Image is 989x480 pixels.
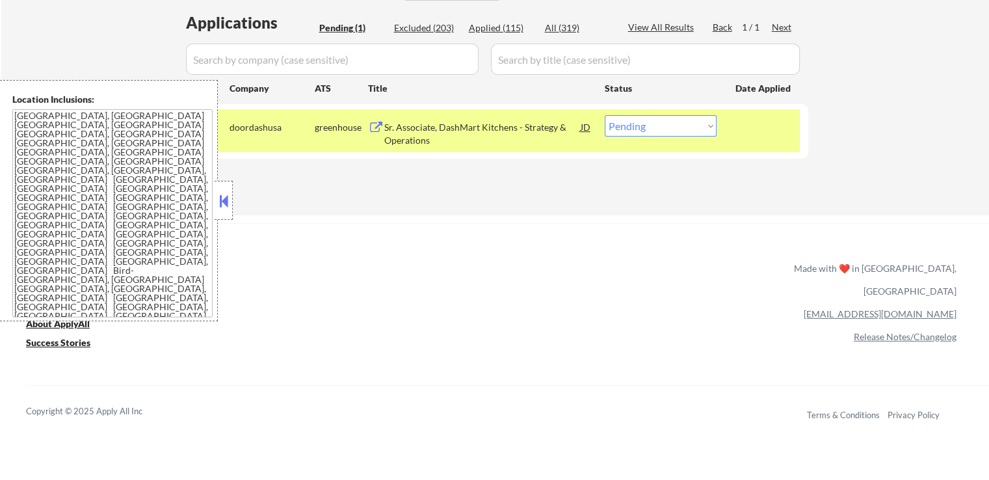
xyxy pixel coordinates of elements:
[186,15,315,31] div: Applications
[368,82,592,95] div: Title
[26,336,108,353] a: Success Stories
[230,121,315,134] div: doordashusa
[26,317,108,334] a: About ApplyAll
[26,318,90,329] u: About ApplyAll
[804,308,956,319] a: [EMAIL_ADDRESS][DOMAIN_NAME]
[384,121,581,146] div: Sr. Associate, DashMart Kitchens - Strategy & Operations
[742,21,772,34] div: 1 / 1
[186,44,479,75] input: Search by company (case sensitive)
[12,93,213,106] div: Location Inclusions:
[579,115,592,139] div: JD
[469,21,534,34] div: Applied (115)
[315,121,368,134] div: greenhouse
[315,82,368,95] div: ATS
[605,76,717,100] div: Status
[628,21,698,34] div: View All Results
[394,21,459,34] div: Excluded (203)
[772,21,793,34] div: Next
[735,82,793,95] div: Date Applied
[888,410,940,420] a: Privacy Policy
[545,21,610,34] div: All (319)
[491,44,800,75] input: Search by title (case sensitive)
[26,337,90,348] u: Success Stories
[319,21,384,34] div: Pending (1)
[807,410,880,420] a: Terms & Conditions
[713,21,733,34] div: Back
[789,257,956,302] div: Made with ❤️ in [GEOGRAPHIC_DATA], [GEOGRAPHIC_DATA]
[26,405,176,418] div: Copyright © 2025 Apply All Inc
[26,275,522,289] a: Refer & earn free applications 👯‍♀️
[854,331,956,342] a: Release Notes/Changelog
[230,82,315,95] div: Company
